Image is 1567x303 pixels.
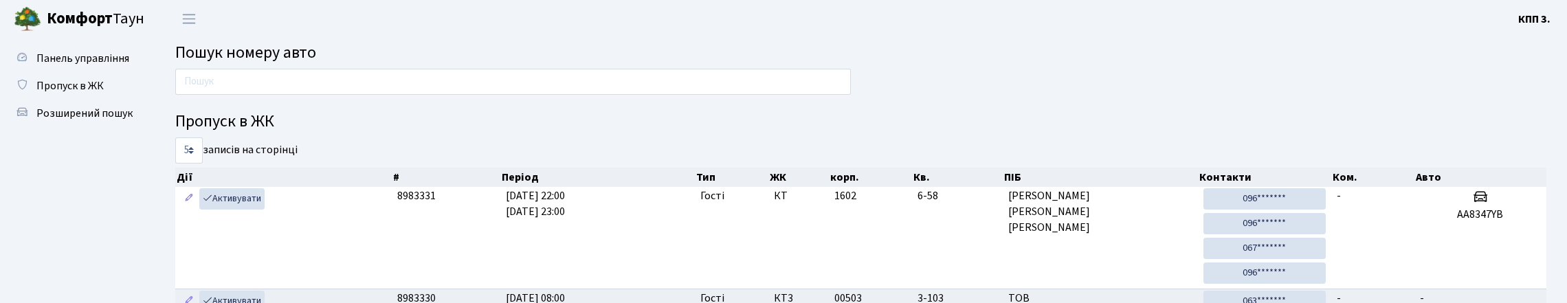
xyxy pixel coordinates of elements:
th: Період [500,168,696,187]
span: Пропуск в ЖК [36,78,104,93]
b: Комфорт [47,8,113,30]
th: Тип [695,168,768,187]
a: Редагувати [181,188,197,210]
label: записів на сторінці [175,137,298,164]
th: ЖК [768,168,830,187]
span: 6-58 [918,188,997,204]
a: КПП 3. [1518,11,1551,27]
span: - [1337,188,1341,203]
th: # [392,168,500,187]
span: 8983331 [397,188,436,203]
b: КПП 3. [1518,12,1551,27]
a: Розширений пошук [7,100,144,127]
a: Активувати [199,188,265,210]
span: Пошук номеру авто [175,41,316,65]
th: Дії [175,168,392,187]
span: [DATE] 22:00 [DATE] 23:00 [506,188,565,219]
a: Панель управління [7,45,144,72]
a: Пропуск в ЖК [7,72,144,100]
th: Авто [1414,168,1546,187]
th: корп. [829,168,912,187]
span: Панель управління [36,51,129,66]
span: Розширений пошук [36,106,133,121]
h4: Пропуск в ЖК [175,112,1546,132]
th: Контакти [1198,168,1331,187]
h5: AA8347YB [1420,208,1541,221]
span: [PERSON_NAME] [PERSON_NAME] [PERSON_NAME] [1008,188,1192,236]
th: Ком. [1331,168,1414,187]
button: Переключити навігацію [172,8,206,30]
select: записів на сторінці [175,137,203,164]
span: Таун [47,8,144,31]
input: Пошук [175,69,851,95]
th: ПІБ [1003,168,1197,187]
th: Кв. [912,168,1003,187]
span: КТ [774,188,824,204]
img: logo.png [14,5,41,33]
span: 1602 [834,188,856,203]
span: Гості [700,188,724,204]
